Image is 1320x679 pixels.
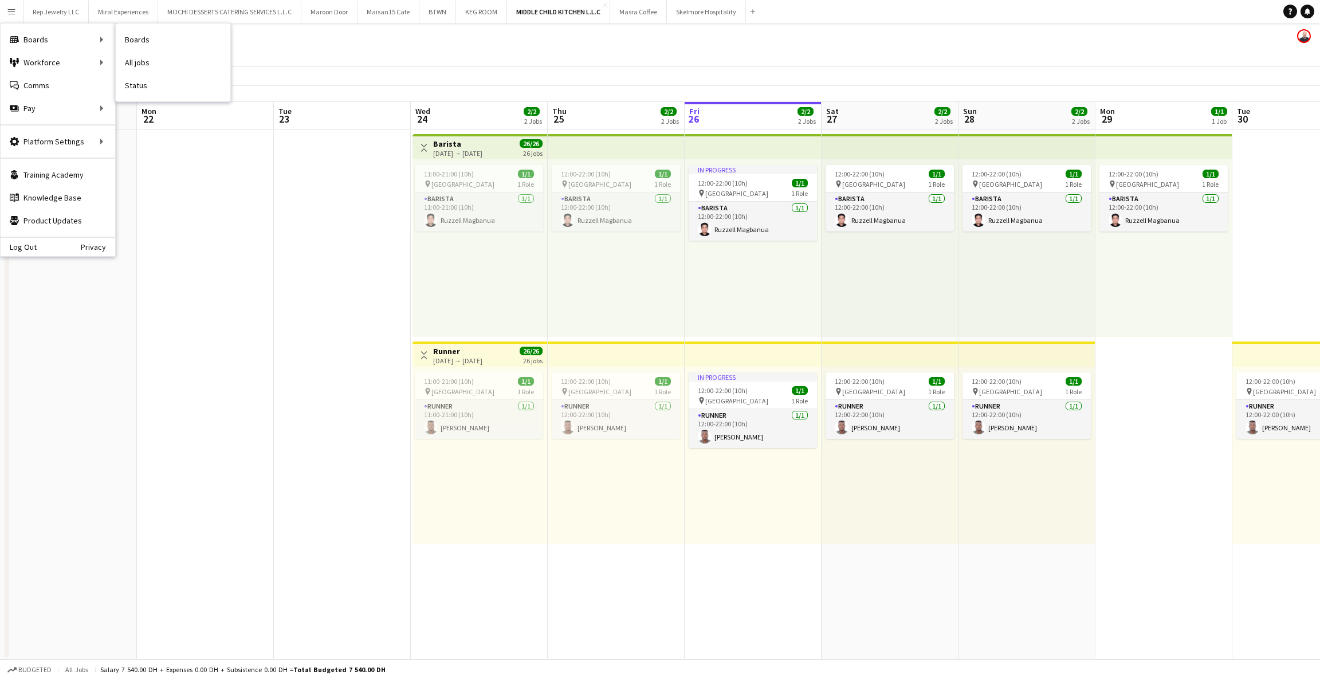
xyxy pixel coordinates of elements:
span: [GEOGRAPHIC_DATA] [568,180,631,189]
span: 1/1 [1211,107,1227,116]
div: 2 Jobs [1072,117,1090,125]
div: 2 Jobs [661,117,679,125]
div: 12:00-22:00 (10h)1/1 [GEOGRAPHIC_DATA]1 RoleRunner1/112:00-22:00 (10h)[PERSON_NAME] [826,372,954,439]
span: 29 [1098,112,1115,125]
span: 12:00-22:00 (10h) [1246,377,1295,386]
app-card-role: Barista1/111:00-21:00 (10h)Ruzzell Magbanua [415,193,543,231]
span: 23 [277,112,292,125]
a: All jobs [116,51,230,74]
span: [GEOGRAPHIC_DATA] [842,387,905,396]
span: 2/2 [1071,107,1087,116]
span: Mon [1100,106,1115,116]
span: 26 [687,112,700,125]
div: Pay [1,97,115,120]
button: Budgeted [6,664,53,676]
span: 28 [961,112,977,125]
span: 2/2 [524,107,540,116]
span: [GEOGRAPHIC_DATA] [705,189,768,198]
span: 1/1 [1066,377,1082,386]
span: 12:00-22:00 (10h) [698,179,748,187]
span: 1/1 [1203,170,1219,178]
app-card-role: Runner1/111:00-21:00 (10h)[PERSON_NAME] [415,400,543,439]
a: Comms [1,74,115,97]
span: Tue [278,106,292,116]
app-card-role: Runner1/112:00-22:00 (10h)[PERSON_NAME] [826,400,954,439]
div: 2 Jobs [798,117,816,125]
span: [GEOGRAPHIC_DATA] [431,180,494,189]
span: Budgeted [18,666,52,674]
app-job-card: 12:00-22:00 (10h)1/1 [GEOGRAPHIC_DATA]1 RoleRunner1/112:00-22:00 (10h)[PERSON_NAME] [962,372,1091,439]
div: In progress12:00-22:00 (10h)1/1 [GEOGRAPHIC_DATA]1 RoleBarista1/112:00-22:00 (10h)Ruzzell Magbanua [689,165,817,241]
span: 26/26 [520,139,543,148]
span: 1 Role [654,387,671,396]
app-card-role: Runner1/112:00-22:00 (10h)[PERSON_NAME] [552,400,680,439]
span: 1/1 [655,170,671,178]
a: Product Updates [1,209,115,232]
span: 12:00-22:00 (10h) [1109,170,1158,178]
app-job-card: 11:00-21:00 (10h)1/1 [GEOGRAPHIC_DATA]1 RoleRunner1/111:00-21:00 (10h)[PERSON_NAME] [415,372,543,439]
app-card-role: Runner1/112:00-22:00 (10h)[PERSON_NAME] [689,409,817,448]
span: 12:00-22:00 (10h) [972,377,1022,386]
app-job-card: 12:00-22:00 (10h)1/1 [GEOGRAPHIC_DATA]1 RoleBarista1/112:00-22:00 (10h)Ruzzell Magbanua [826,165,954,231]
span: 1 Role [1065,387,1082,396]
span: 11:00-21:00 (10h) [424,170,474,178]
span: Sat [826,106,839,116]
button: Maisan15 Cafe [357,1,419,23]
a: Knowledge Base [1,186,115,209]
div: 12:00-22:00 (10h)1/1 [GEOGRAPHIC_DATA]1 RoleBarista1/112:00-22:00 (10h)Ruzzell Magbanua [1099,165,1228,231]
span: 1/1 [655,377,671,386]
span: 1/1 [929,377,945,386]
div: [DATE] → [DATE] [433,149,482,158]
div: In progress12:00-22:00 (10h)1/1 [GEOGRAPHIC_DATA]1 RoleRunner1/112:00-22:00 (10h)[PERSON_NAME] [689,372,817,448]
div: 12:00-22:00 (10h)1/1 [GEOGRAPHIC_DATA]1 RoleRunner1/112:00-22:00 (10h)[PERSON_NAME] [552,372,680,439]
span: [GEOGRAPHIC_DATA] [1253,387,1316,396]
div: Platform Settings [1,130,115,153]
app-card-role: Barista1/112:00-22:00 (10h)Ruzzell Magbanua [689,202,817,241]
span: [GEOGRAPHIC_DATA] [979,180,1042,189]
div: Workforce [1,51,115,74]
a: Status [116,74,230,97]
app-card-role: Barista1/112:00-22:00 (10h)Ruzzell Magbanua [826,193,954,231]
div: [DATE] → [DATE] [433,356,482,365]
span: 1/1 [792,179,808,187]
h3: Runner [433,346,482,356]
span: 27 [824,112,839,125]
div: 2 Jobs [935,117,953,125]
app-card-role: Barista1/112:00-22:00 (10h)Ruzzell Magbanua [1099,193,1228,231]
button: Maroon Door [301,1,357,23]
span: Total Budgeted 7 540.00 DH [293,665,386,674]
span: 25 [551,112,567,125]
span: [GEOGRAPHIC_DATA] [568,387,631,396]
span: 1/1 [518,170,534,178]
span: 11:00-21:00 (10h) [424,377,474,386]
span: 12:00-22:00 (10h) [561,170,611,178]
span: 1 Role [928,180,945,189]
a: Log Out [1,242,37,252]
app-card-role: Barista1/112:00-22:00 (10h)Ruzzell Magbanua [962,193,1091,231]
div: Boards [1,28,115,51]
app-card-role: Barista1/112:00-22:00 (10h)Ruzzell Magbanua [552,193,680,231]
div: In progress [689,165,817,174]
span: 1/1 [518,377,534,386]
span: 22 [140,112,156,125]
span: [GEOGRAPHIC_DATA] [979,387,1042,396]
div: Salary 7 540.00 DH + Expenses 0.00 DH + Subsistence 0.00 DH = [100,665,386,674]
button: Rep Jewelry LLC [23,1,89,23]
span: [GEOGRAPHIC_DATA] [1116,180,1179,189]
span: 24 [414,112,430,125]
span: Mon [142,106,156,116]
app-job-card: 12:00-22:00 (10h)1/1 [GEOGRAPHIC_DATA]1 RoleBarista1/112:00-22:00 (10h)Ruzzell Magbanua [552,165,680,231]
button: Masra Coffee [610,1,667,23]
span: 1 Role [517,387,534,396]
button: Skelmore Hospitality [667,1,746,23]
span: [GEOGRAPHIC_DATA] [705,397,768,405]
span: 12:00-22:00 (10h) [698,386,748,395]
button: BTWN [419,1,456,23]
div: In progress [689,372,817,382]
button: MOCHI DESSERTS CATERING SERVICES L.L.C [158,1,301,23]
app-job-card: 11:00-21:00 (10h)1/1 [GEOGRAPHIC_DATA]1 RoleBarista1/111:00-21:00 (10h)Ruzzell Magbanua [415,165,543,231]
